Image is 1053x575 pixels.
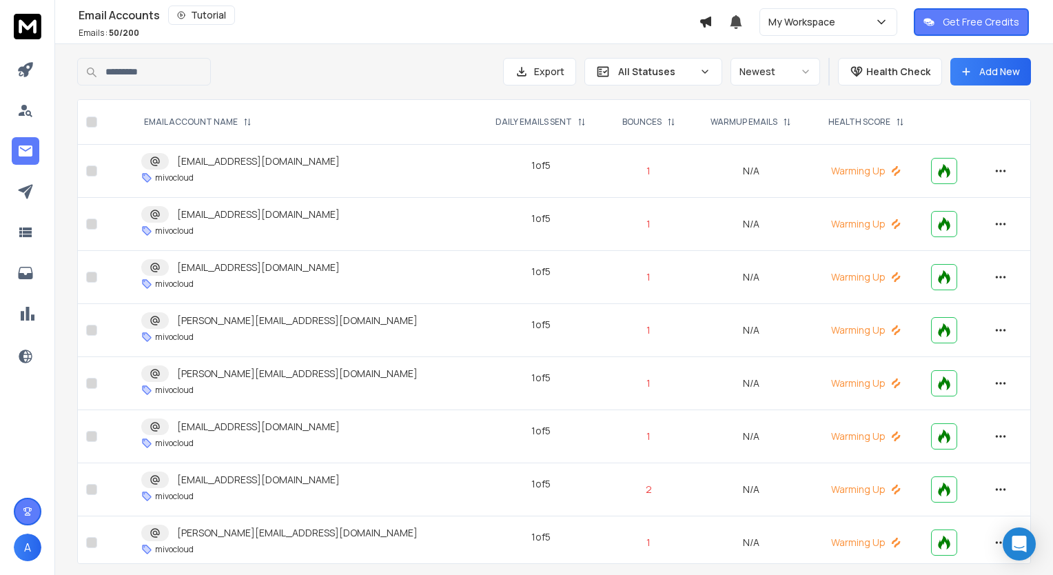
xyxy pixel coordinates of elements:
p: Warming Up [818,430,914,443]
p: WARMUP EMAILS [710,117,777,128]
p: Warming Up [818,536,914,549]
p: [PERSON_NAME][EMAIL_ADDRESS][DOMAIN_NAME] [177,526,418,540]
p: mivocloud [155,172,194,183]
td: N/A [692,198,810,251]
p: [EMAIL_ADDRESS][DOMAIN_NAME] [177,208,340,221]
td: N/A [692,304,810,357]
p: Warming Up [818,164,914,178]
div: 1 of 5 [531,371,551,385]
div: 1 of 5 [531,265,551,279]
p: 1 [613,536,683,549]
p: [EMAIL_ADDRESS][DOMAIN_NAME] [177,154,340,168]
p: mivocloud [155,491,194,502]
p: Get Free Credits [943,15,1019,29]
p: mivocloud [155,279,194,290]
p: Warming Up [818,323,914,337]
button: Newest [730,58,820,85]
p: 1 [613,217,683,231]
p: mivocloud [155,544,194,555]
div: 1 of 5 [531,159,551,172]
p: 1 [613,164,683,178]
p: HEALTH SCORE [828,117,890,128]
p: 1 [613,376,683,390]
p: Warming Up [818,270,914,284]
p: [PERSON_NAME][EMAIL_ADDRESS][DOMAIN_NAME] [177,367,418,381]
p: [PERSON_NAME][EMAIL_ADDRESS][DOMAIN_NAME] [177,314,418,327]
td: N/A [692,410,810,463]
p: mivocloud [155,332,194,343]
div: Email Accounts [79,6,699,25]
p: mivocloud [155,385,194,396]
p: mivocloud [155,225,194,236]
button: Get Free Credits [914,8,1029,36]
p: All Statuses [618,65,694,79]
div: EMAIL ACCOUNT NAME [144,117,252,128]
p: BOUNCES [622,117,662,128]
div: Open Intercom Messenger [1003,527,1036,561]
p: [EMAIL_ADDRESS][DOMAIN_NAME] [177,420,340,434]
div: 1 of 5 [531,424,551,438]
button: Tutorial [168,6,235,25]
p: Warming Up [818,483,914,496]
td: N/A [692,463,810,516]
span: 50 / 200 [109,27,139,39]
div: 1 of 5 [531,212,551,225]
button: Export [503,58,576,85]
p: 1 [613,430,683,443]
p: DAILY EMAILS SENT [495,117,572,128]
p: Warming Up [818,217,914,231]
p: 1 [613,270,683,284]
td: N/A [692,516,810,569]
div: 1 of 5 [531,318,551,332]
p: Emails : [79,28,139,39]
p: [EMAIL_ADDRESS][DOMAIN_NAME] [177,473,340,487]
button: Health Check [838,58,942,85]
button: Add New [950,58,1031,85]
button: A [14,534,41,561]
p: 1 [613,323,683,337]
td: N/A [692,357,810,410]
p: [EMAIL_ADDRESS][DOMAIN_NAME] [177,261,340,274]
p: mivocloud [155,438,194,449]
div: 1 of 5 [531,477,551,491]
p: My Workspace [768,15,841,29]
p: 2 [613,483,683,496]
td: N/A [692,251,810,304]
p: Health Check [866,65,930,79]
p: Warming Up [818,376,914,390]
div: 1 of 5 [531,530,551,544]
td: N/A [692,145,810,198]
